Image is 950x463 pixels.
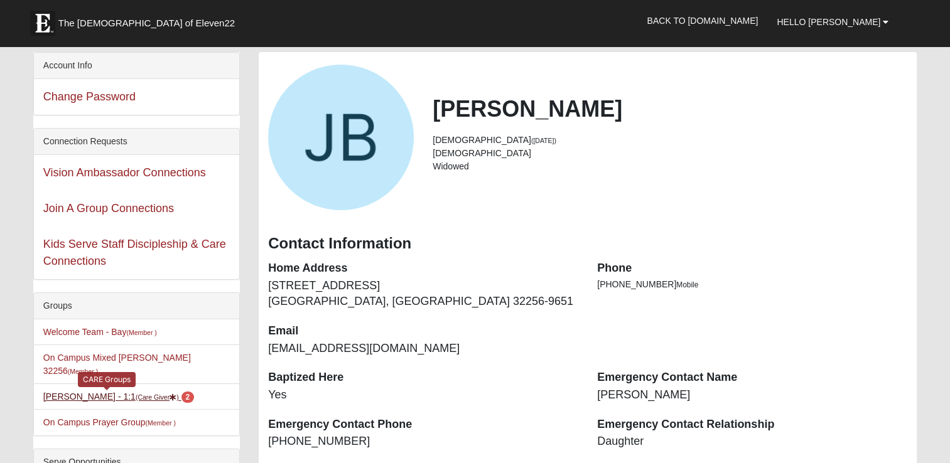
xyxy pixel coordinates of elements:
dt: Emergency Contact Phone [268,417,578,433]
span: The [DEMOGRAPHIC_DATA] of Eleven22 [58,17,235,29]
a: Kids Serve Staff Discipleship & Care Connections [43,238,226,267]
dd: Daughter [597,434,907,450]
small: ([DATE]) [531,137,556,144]
a: Change Password [43,90,136,103]
h3: Contact Information [268,235,907,253]
a: View Fullsize Photo [268,65,414,210]
div: Groups [34,293,239,319]
dd: Yes [268,387,578,403]
span: number of pending members [181,391,195,403]
div: CARE Groups [78,372,136,386]
div: Account Info [34,53,239,79]
dt: Phone [597,260,907,277]
li: [PHONE_NUMBER] [597,278,907,291]
span: Mobile [676,280,698,289]
li: Widowed [433,160,907,173]
h2: [PERSON_NAME] [433,95,907,122]
small: (Member ) [68,368,98,375]
li: [DEMOGRAPHIC_DATA] [433,134,907,147]
dt: Emergency Contact Name [597,370,907,386]
dd: [STREET_ADDRESS] [GEOGRAPHIC_DATA], [GEOGRAPHIC_DATA] 32256-9651 [268,278,578,310]
div: Connection Requests [34,129,239,155]
dt: Emergency Contact Relationship [597,417,907,433]
a: Join A Group Connections [43,202,174,215]
a: Vision Ambassador Connections [43,166,206,179]
small: (Member ) [126,329,156,336]
li: [DEMOGRAPHIC_DATA] [433,147,907,160]
dd: [PHONE_NUMBER] [268,434,578,450]
small: (Member ) [145,419,175,427]
a: Hello [PERSON_NAME] [767,6,898,38]
small: (Care Giver ) [136,393,179,401]
dd: [EMAIL_ADDRESS][DOMAIN_NAME] [268,341,578,357]
a: On Campus Prayer Group(Member ) [43,417,176,427]
a: On Campus Mixed [PERSON_NAME] 32256(Member ) [43,353,191,376]
dt: Home Address [268,260,578,277]
a: Back to [DOMAIN_NAME] [637,5,767,36]
span: Hello [PERSON_NAME] [777,17,880,27]
a: Welcome Team - Bay(Member ) [43,327,157,337]
dt: Baptized Here [268,370,578,386]
img: Eleven22 logo [30,11,55,36]
dt: Email [268,323,578,339]
a: The [DEMOGRAPHIC_DATA] of Eleven22 [24,4,275,36]
a: [PERSON_NAME] - 1:1(Care Giver) 2 [43,391,194,402]
dd: [PERSON_NAME] [597,387,907,403]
